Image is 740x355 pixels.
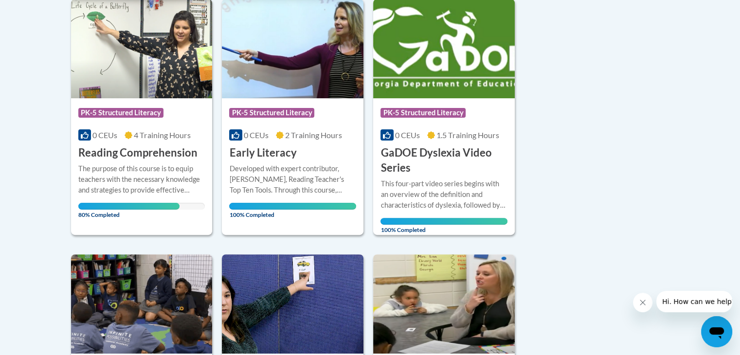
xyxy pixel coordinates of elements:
img: Course Logo [71,254,213,354]
h3: Early Literacy [229,145,296,160]
span: 4 Training Hours [134,130,191,140]
h3: GaDOE Dyslexia Video Series [380,145,507,176]
span: 0 CEUs [395,130,420,140]
iframe: Message from company [656,291,732,312]
span: Hi. How can we help? [6,7,79,15]
div: Your progress [78,203,180,210]
span: 2 Training Hours [285,130,342,140]
iframe: Button to launch messaging window [701,316,732,347]
span: 80% Completed [78,203,180,218]
div: Your progress [229,203,356,210]
h3: Reading Comprehension [78,145,198,160]
span: 1.5 Training Hours [436,130,499,140]
iframe: Close message [633,293,652,312]
div: Your progress [380,218,507,225]
span: 100% Completed [229,203,356,218]
span: PK-5 Structured Literacy [380,108,466,118]
span: 0 CEUs [244,130,269,140]
span: PK-5 Structured Literacy [229,108,314,118]
span: PK-5 Structured Literacy [78,108,163,118]
img: Course Logo [373,254,515,354]
span: 100% Completed [380,218,507,233]
img: Course Logo [222,254,363,354]
div: This four-part video series begins with an overview of the definition and characteristics of dysl... [380,178,507,211]
div: Developed with expert contributor, [PERSON_NAME], Reading Teacher's Top Ten Tools. Through this c... [229,163,356,195]
div: The purpose of this course is to equip teachers with the necessary knowledge and strategies to pr... [78,163,205,195]
span: 0 CEUs [92,130,117,140]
